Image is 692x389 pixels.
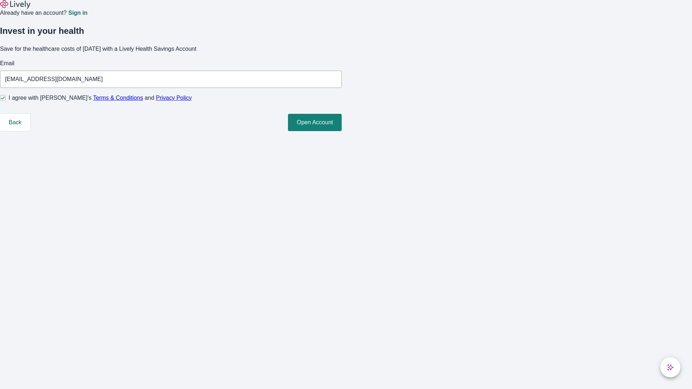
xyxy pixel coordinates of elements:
a: Terms & Conditions [93,95,143,101]
button: Open Account [288,114,342,131]
span: I agree with [PERSON_NAME]’s and [9,94,192,102]
a: Sign in [68,10,87,16]
a: Privacy Policy [156,95,192,101]
svg: Lively AI Assistant [667,364,674,371]
button: chat [660,357,680,377]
